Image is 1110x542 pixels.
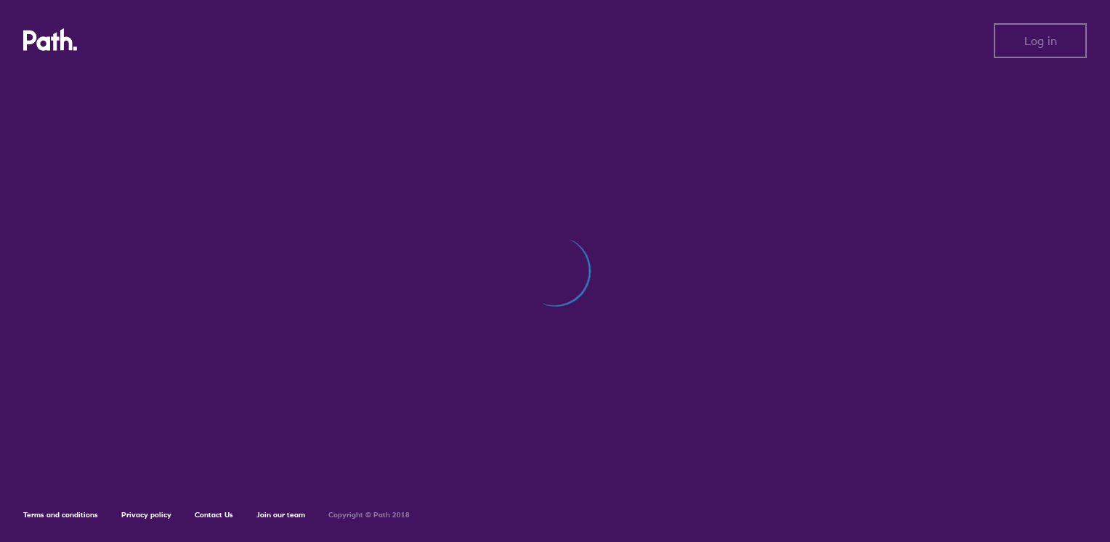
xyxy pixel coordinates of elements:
a: Privacy policy [121,510,171,519]
h6: Copyright © Path 2018 [328,511,410,519]
a: Terms and conditions [23,510,98,519]
button: Log in [994,23,1087,58]
a: Join our team [256,510,305,519]
a: Contact Us [195,510,233,519]
span: Log in [1024,34,1057,47]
